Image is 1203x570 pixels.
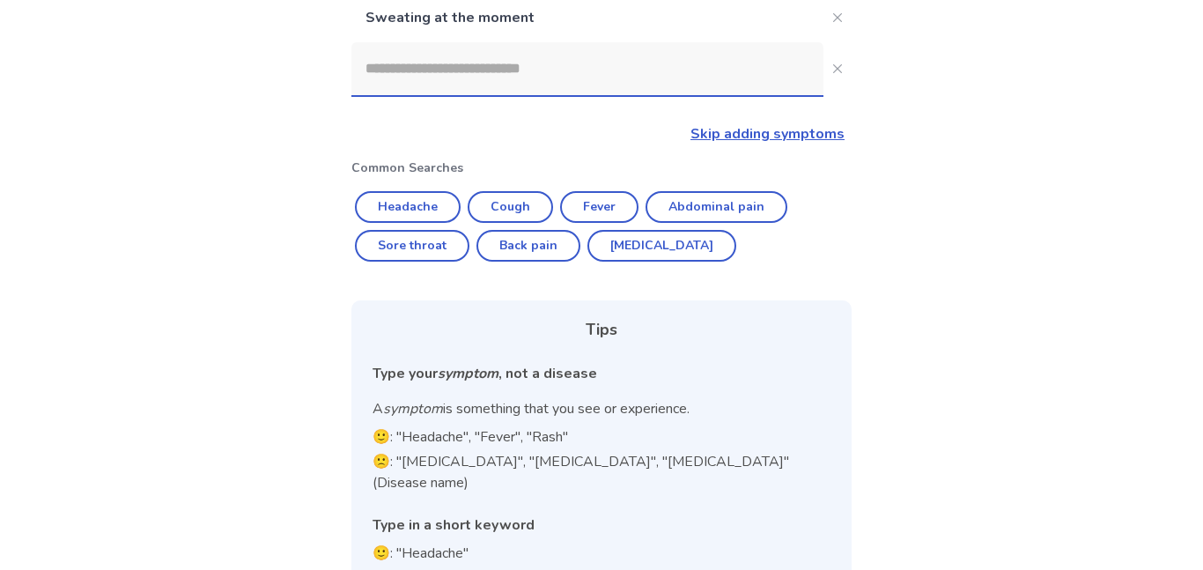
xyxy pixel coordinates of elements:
[351,159,852,177] p: Common Searches
[560,191,638,223] button: Fever
[690,124,845,144] a: Skip adding symptoms
[468,191,553,223] button: Cough
[373,398,830,419] p: A is something that you see or experience.
[383,399,443,418] i: symptom
[351,42,823,95] input: Close
[373,451,830,493] p: 🙁: "[MEDICAL_DATA]", "[MEDICAL_DATA]", "[MEDICAL_DATA]" (Disease name)
[373,426,830,448] p: 🙂: "Headache", "Fever", "Rash"
[373,363,830,384] div: Type your , not a disease
[646,191,787,223] button: Abdominal pain
[373,514,830,536] div: Type in a short keyword
[373,318,830,342] div: Tips
[823,55,852,83] button: Close
[823,4,852,32] button: Close
[438,364,498,383] i: symptom
[587,230,736,262] button: [MEDICAL_DATA]
[355,191,461,223] button: Headache
[476,230,580,262] button: Back pain
[373,543,830,564] p: 🙂: "Headache"
[355,230,469,262] button: Sore throat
